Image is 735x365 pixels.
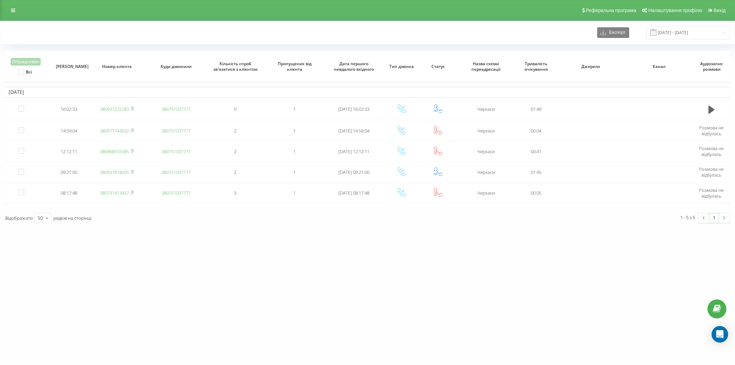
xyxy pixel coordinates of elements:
span: 1 [293,169,296,175]
span: [DATE] 14:59:04 [338,128,369,134]
span: Розмова не відбулась [699,166,724,178]
td: 08:17:48 [51,183,87,203]
span: Вихід [714,8,726,13]
span: 1 [293,106,296,112]
span: 3 [234,190,236,196]
a: 380751037777 [162,190,191,196]
span: Кількість спроб зв'язатися з клієнтом [212,61,259,72]
a: 380937225183 [100,106,129,112]
a: 380751037777 [162,106,191,112]
span: [DATE] 16:02:33 [338,106,369,112]
span: 1 [293,190,296,196]
td: 14:59:04 [51,121,87,140]
td: Черкаси [456,183,515,203]
td: 01:45 [515,162,557,182]
span: Статус [425,64,451,69]
a: 380971743632 [100,128,129,134]
div: 50 [38,215,43,221]
td: 00:41 [515,142,557,161]
td: 09:21:00 [51,162,87,182]
span: [DATE] 12:12:11 [338,148,369,155]
span: Розмова не відбулась [699,145,724,157]
td: Черкаси [456,162,515,182]
span: Реферальна програма [586,8,636,13]
td: 12:12:11 [51,142,87,161]
span: 0 [234,106,236,112]
span: 1 [293,128,296,134]
a: 380937818005 [100,169,129,175]
td: 01:49 [515,99,557,120]
a: 380731413437 [100,190,129,196]
span: Джерело [563,64,619,69]
a: 380751037777 [162,148,191,155]
td: [DATE] [5,87,730,97]
div: 1 - 5 з 5 [680,214,695,221]
td: 00:05 [515,183,557,203]
label: Всі [18,69,32,75]
span: Налаштування профілю [648,8,702,13]
span: Номер клієнта [93,64,141,69]
span: [DATE] 09:21:00 [338,169,369,175]
span: Експорт [606,30,626,35]
span: 1 [293,148,296,155]
a: 380751037777 [162,128,191,134]
span: рядків на сторінці [53,215,91,221]
span: Канал [632,64,687,69]
span: Дата першого невдалого вхідного [330,61,377,72]
span: Відображати [5,215,33,221]
span: [DATE] 08:17:48 [338,190,369,196]
a: 380751037777 [162,169,191,175]
span: Розмова не відбулась [699,125,724,137]
span: 2 [234,128,236,134]
td: 16:02:33 [51,99,87,120]
td: 00:04 [515,121,557,140]
span: 2 [234,148,236,155]
button: Експорт [597,27,629,38]
span: [PERSON_NAME] [56,64,82,69]
span: Тривалість очікування [521,61,551,72]
div: Open Intercom Messenger [712,326,728,343]
span: 2 [234,169,236,175]
a: 1 [709,213,719,223]
span: Тип дзвінка [388,64,415,69]
span: Назва схеми переадресації [462,61,510,72]
td: Черкаси [456,142,515,161]
td: Черкаси [456,121,515,140]
span: Аудіозапис розмови [698,61,725,72]
span: Пропущених від клієнта [271,61,318,72]
span: Куди дзвонили [153,64,200,69]
td: Черкаси [456,99,515,120]
a: 380968555585 [100,148,129,155]
span: Розмова не відбулась [699,187,724,199]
